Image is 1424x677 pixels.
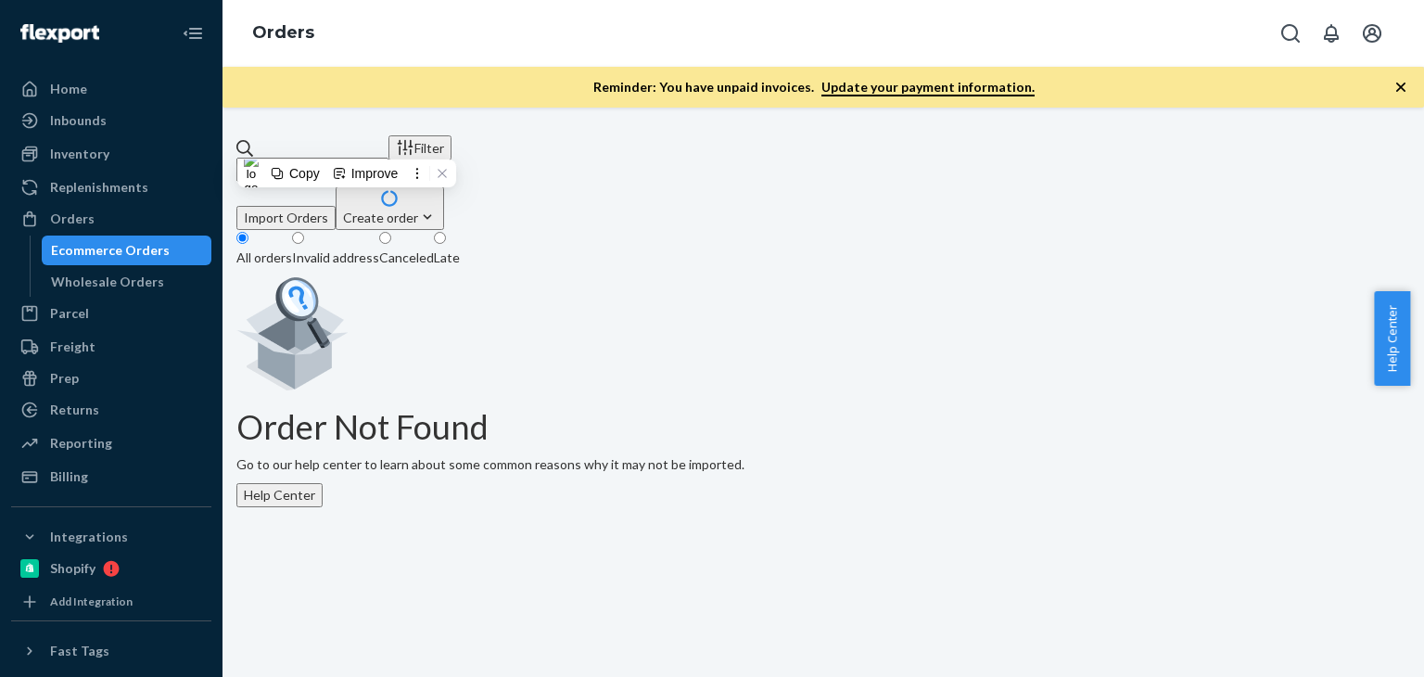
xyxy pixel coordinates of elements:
a: Replenishments [11,172,211,202]
img: Flexport logo [20,24,99,43]
div: Fast Tags [50,642,109,660]
div: Shopify [50,559,95,578]
div: Wholesale Orders [51,273,164,291]
a: Add Integration [11,591,211,613]
ol: breadcrumbs [237,6,329,60]
a: Shopify [11,554,211,583]
a: Inbounds [11,106,211,135]
button: Open notifications [1313,15,1350,52]
div: Prep [50,369,79,388]
div: Orders [50,210,95,228]
div: Canceled [379,249,434,267]
a: Billing [11,462,211,492]
a: Update your payment information. [821,79,1035,96]
input: All orders [236,232,248,244]
div: Late [434,249,460,267]
a: Freight [11,332,211,362]
div: Invalid address [292,249,379,267]
div: Inventory [50,145,109,163]
p: Go to our help center to learn about some common reasons why it may not be imported. [236,455,1410,474]
a: Orders [252,22,314,43]
div: Home [50,80,87,98]
button: Close Navigation [174,15,211,52]
div: Add Integration [50,594,133,609]
a: Wholesale Orders [42,267,212,297]
a: Inventory [11,139,211,169]
button: Create order [336,186,444,230]
div: Freight [50,338,95,356]
div: Ecommerce Orders [51,241,170,260]
div: Inbounds [50,111,107,130]
input: Late [434,232,446,244]
a: Parcel [11,299,211,328]
div: Integrations [50,528,128,546]
img: Empty list [236,272,349,390]
input: Search orders [236,158,388,182]
button: Import Orders [236,206,336,230]
button: Help Center [236,483,323,507]
button: Fast Tags [11,636,211,666]
div: All orders [236,249,292,267]
h1: Order Not Found [236,409,1410,446]
input: Canceled [379,232,391,244]
div: Filter [396,138,444,158]
div: Returns [50,401,99,419]
button: Open Search Box [1272,15,1309,52]
a: Reporting [11,428,211,458]
div: Create order [343,208,437,227]
button: Filter [388,135,451,160]
div: Replenishments [50,178,148,197]
div: Billing [50,467,88,486]
input: Invalid address [292,232,304,244]
a: Prep [11,364,211,393]
p: Reminder: You have unpaid invoices. [593,78,1035,96]
a: Orders [11,204,211,234]
div: Reporting [50,434,112,453]
a: Returns [11,395,211,425]
a: Ecommerce Orders [42,236,212,265]
button: Help Center [1374,291,1410,386]
button: Integrations [11,522,211,552]
div: Parcel [50,304,89,323]
button: Open account menu [1354,15,1391,52]
a: Home [11,74,211,104]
